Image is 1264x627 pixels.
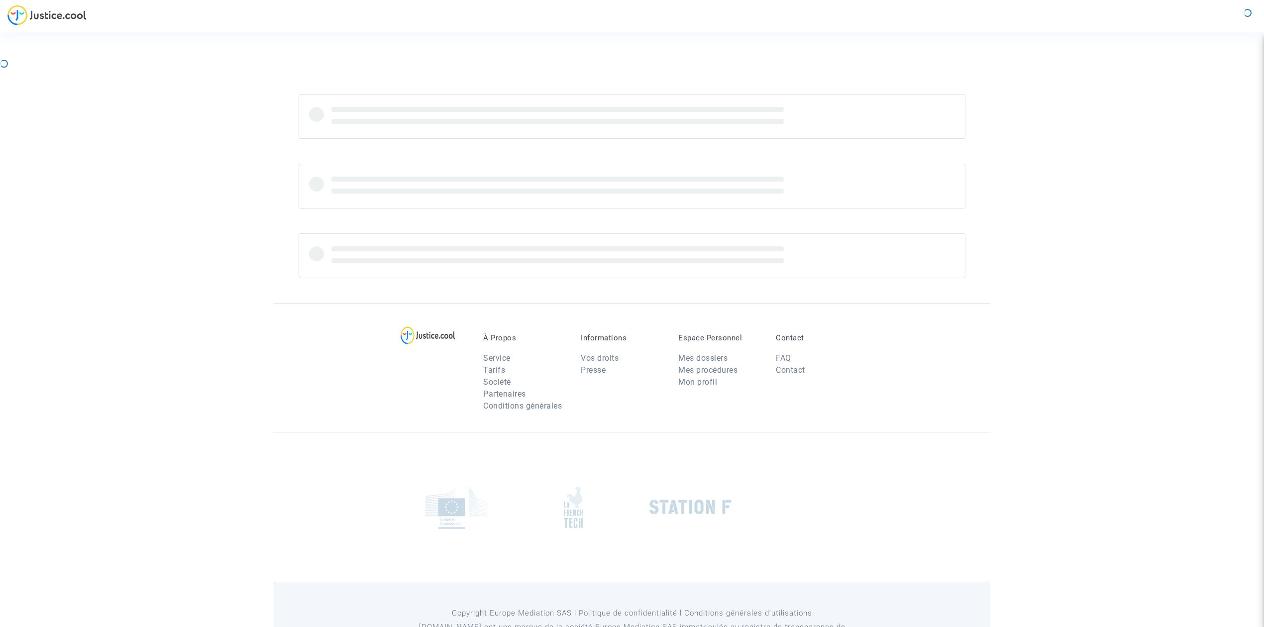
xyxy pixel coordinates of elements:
[483,377,511,387] a: Société
[581,365,606,375] a: Presse
[776,333,858,342] p: Contact
[678,333,761,342] p: Espace Personnel
[425,486,488,529] img: europe_commision.png
[564,486,583,528] img: french_tech.png
[678,353,728,363] a: Mes dossiers
[776,365,805,375] a: Contact
[678,377,717,387] a: Mon profil
[581,333,663,342] p: Informations
[7,5,87,25] img: jc-logo.svg
[776,353,791,363] a: FAQ
[483,365,505,375] a: Tarifs
[678,365,737,375] a: Mes procédures
[649,500,732,515] img: stationf.png
[581,353,619,363] a: Vos droits
[401,326,456,344] img: logo-lg.svg
[483,353,511,363] a: Service
[406,607,859,620] p: Copyright Europe Mediation SAS l Politique de confidentialité l Conditions générales d’utilisa...
[483,333,566,342] p: À Propos
[483,389,526,399] a: Partenaires
[483,401,562,411] a: Conditions générales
